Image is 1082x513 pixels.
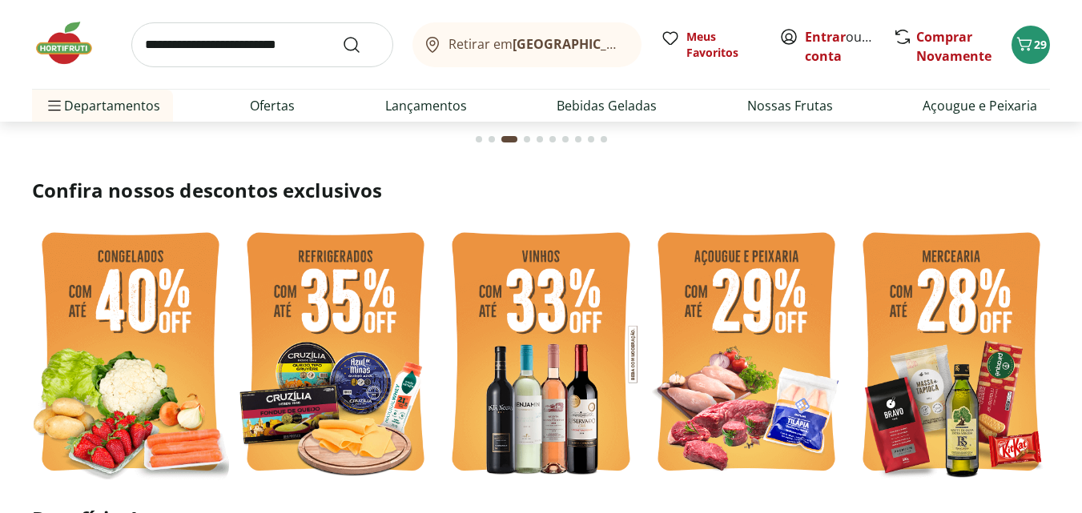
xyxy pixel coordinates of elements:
a: Lançamentos [385,96,467,115]
b: [GEOGRAPHIC_DATA]/[GEOGRAPHIC_DATA] [513,35,782,53]
button: Submit Search [342,35,380,54]
span: 29 [1034,37,1047,52]
h2: Confira nossos descontos exclusivos [32,178,1050,203]
button: Go to page 5 from fs-carousel [533,120,546,158]
button: Go to page 9 from fs-carousel [585,120,597,158]
img: feira [32,222,229,486]
img: Hortifruti [32,19,112,67]
a: Criar conta [805,28,893,65]
a: Nossas Frutas [747,96,833,115]
img: mercearia [853,222,1050,486]
input: search [131,22,393,67]
a: Açougue e Peixaria [923,96,1037,115]
img: refrigerados [237,222,434,486]
a: Bebidas Geladas [557,96,657,115]
button: Go to page 10 from fs-carousel [597,120,610,158]
button: Go to page 6 from fs-carousel [546,120,559,158]
button: Menu [45,86,64,125]
span: ou [805,27,876,66]
img: vinho [442,222,639,486]
span: Meus Favoritos [686,29,760,61]
button: Go to page 2 from fs-carousel [485,120,498,158]
button: Retirar em[GEOGRAPHIC_DATA]/[GEOGRAPHIC_DATA] [412,22,642,67]
span: Departamentos [45,86,160,125]
a: Entrar [805,28,846,46]
a: Comprar Novamente [916,28,991,65]
img: açougue [648,222,845,486]
button: Go to page 7 from fs-carousel [559,120,572,158]
a: Meus Favoritos [661,29,760,61]
a: Ofertas [250,96,295,115]
button: Current page from fs-carousel [498,120,521,158]
button: Go to page 4 from fs-carousel [521,120,533,158]
button: Carrinho [1012,26,1050,64]
button: Go to page 1 from fs-carousel [473,120,485,158]
button: Go to page 8 from fs-carousel [572,120,585,158]
span: Retirar em [448,37,625,51]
